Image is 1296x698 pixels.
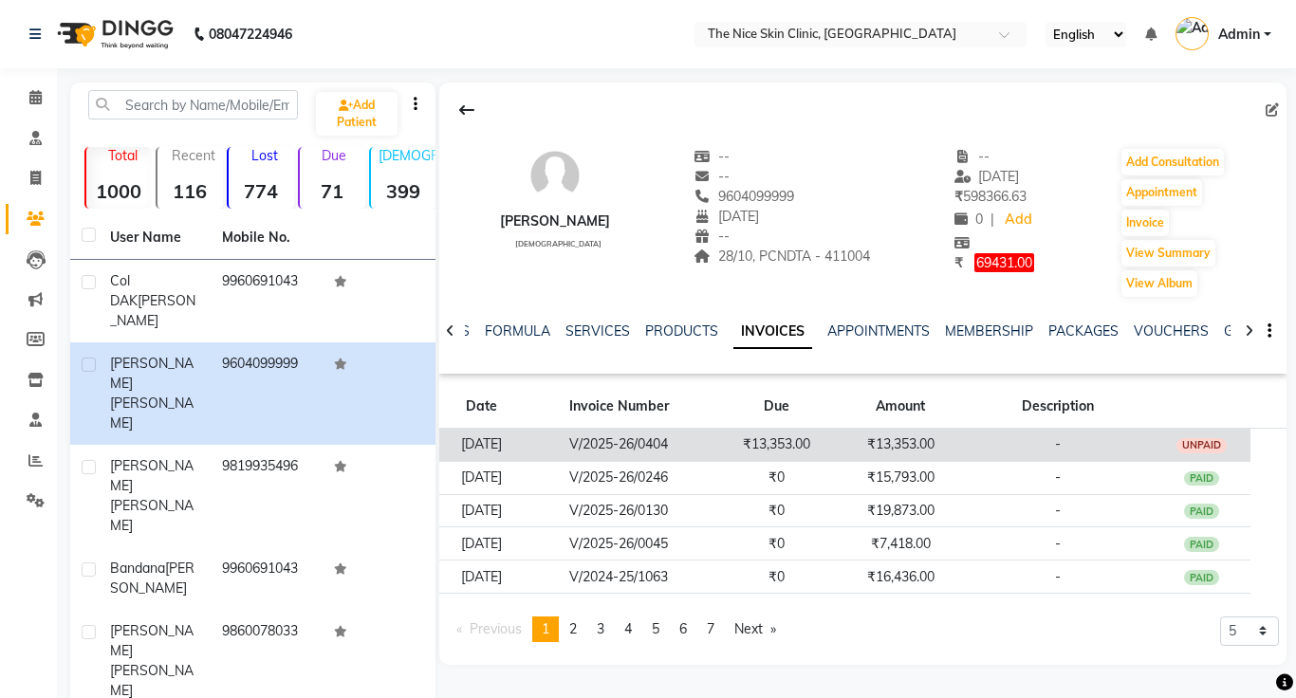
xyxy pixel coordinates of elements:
[439,494,524,527] td: [DATE]
[1218,25,1260,45] span: Admin
[439,560,524,594] td: [DATE]
[1048,322,1119,340] a: PACKAGES
[569,620,577,637] span: 2
[524,527,714,560] td: V/2025-26/0045
[645,322,718,340] a: PRODUCTS
[839,527,963,560] td: ₹7,418.00
[714,494,839,527] td: ₹0
[371,179,436,203] strong: 399
[1055,568,1061,585] span: -
[974,253,1034,272] span: 69431.00
[1184,570,1220,585] div: PAID
[524,385,714,429] th: Invoice Number
[679,620,687,637] span: 6
[714,429,839,462] td: ₹13,353.00
[954,148,991,165] span: --
[1055,535,1061,552] span: -
[1055,468,1061,486] span: -
[954,211,983,228] span: 0
[110,560,165,577] span: Bandana
[714,560,839,594] td: ₹0
[211,445,323,547] td: 9819935496
[48,8,178,61] img: logo
[694,188,795,205] span: 9604099999
[500,211,610,231] div: [PERSON_NAME]
[733,315,812,349] a: INVOICES
[88,90,298,119] input: Search by Name/Mobile/Email/Code
[694,228,731,245] span: --
[1121,210,1169,236] button: Invoice
[827,322,930,340] a: APPOINTMENTS
[839,494,963,527] td: ₹19,873.00
[439,429,524,462] td: [DATE]
[300,179,365,203] strong: 71
[485,322,550,340] a: FORMULA
[839,461,963,494] td: ₹15,793.00
[110,272,138,309] span: Col DAK
[1121,270,1197,297] button: View Album
[527,147,583,204] img: avatar
[236,147,294,164] p: Lost
[439,385,524,429] th: Date
[1176,17,1209,50] img: Admin
[542,620,549,637] span: 1
[714,385,839,429] th: Due
[110,497,194,534] span: [PERSON_NAME]
[694,208,760,225] span: [DATE]
[447,92,487,128] div: Back to Client
[316,92,398,136] a: Add Patient
[304,147,365,164] p: Due
[991,210,994,230] span: |
[439,461,524,494] td: [DATE]
[379,147,436,164] p: [DEMOGRAPHIC_DATA]
[714,527,839,560] td: ₹0
[624,620,632,637] span: 4
[1184,504,1220,519] div: PAID
[1184,537,1220,552] div: PAID
[1055,435,1061,452] span: -
[1002,207,1035,233] a: Add
[165,147,223,164] p: Recent
[652,620,659,637] span: 5
[565,322,630,340] a: SERVICES
[694,148,731,165] span: --
[694,168,731,185] span: --
[694,248,871,265] span: 28/10, PCNDTA - 411004
[1134,322,1209,340] a: VOUCHERS
[839,560,963,594] td: ₹16,436.00
[1121,179,1202,206] button: Appointment
[86,179,152,203] strong: 1000
[945,322,1033,340] a: MEMBERSHIP
[1055,502,1061,519] span: -
[209,8,292,61] b: 08047224946
[229,179,294,203] strong: 774
[94,147,152,164] p: Total
[99,216,211,260] th: User Name
[157,179,223,203] strong: 116
[954,188,963,205] span: ₹
[839,385,963,429] th: Amount
[110,622,194,659] span: [PERSON_NAME]
[1121,149,1224,175] button: Add Consultation
[524,429,714,462] td: V/2025-26/0404
[1176,438,1228,453] div: UNPAID
[963,385,1153,429] th: Description
[1121,240,1215,266] button: View Summary
[954,188,1027,205] span: 598366.63
[597,620,604,637] span: 3
[839,429,963,462] td: ₹13,353.00
[470,620,522,637] span: Previous
[439,527,524,560] td: [DATE]
[110,395,194,432] span: [PERSON_NAME]
[524,494,714,527] td: V/2025-26/0130
[515,239,602,248] span: [DEMOGRAPHIC_DATA]
[110,292,195,329] span: [PERSON_NAME]
[110,355,194,392] span: [PERSON_NAME]
[714,461,839,494] td: ₹0
[211,342,323,445] td: 9604099999
[1184,471,1220,487] div: PAID
[447,616,787,642] nav: Pagination
[524,560,714,594] td: V/2024-25/1063
[954,168,1020,185] span: [DATE]
[110,457,194,494] span: [PERSON_NAME]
